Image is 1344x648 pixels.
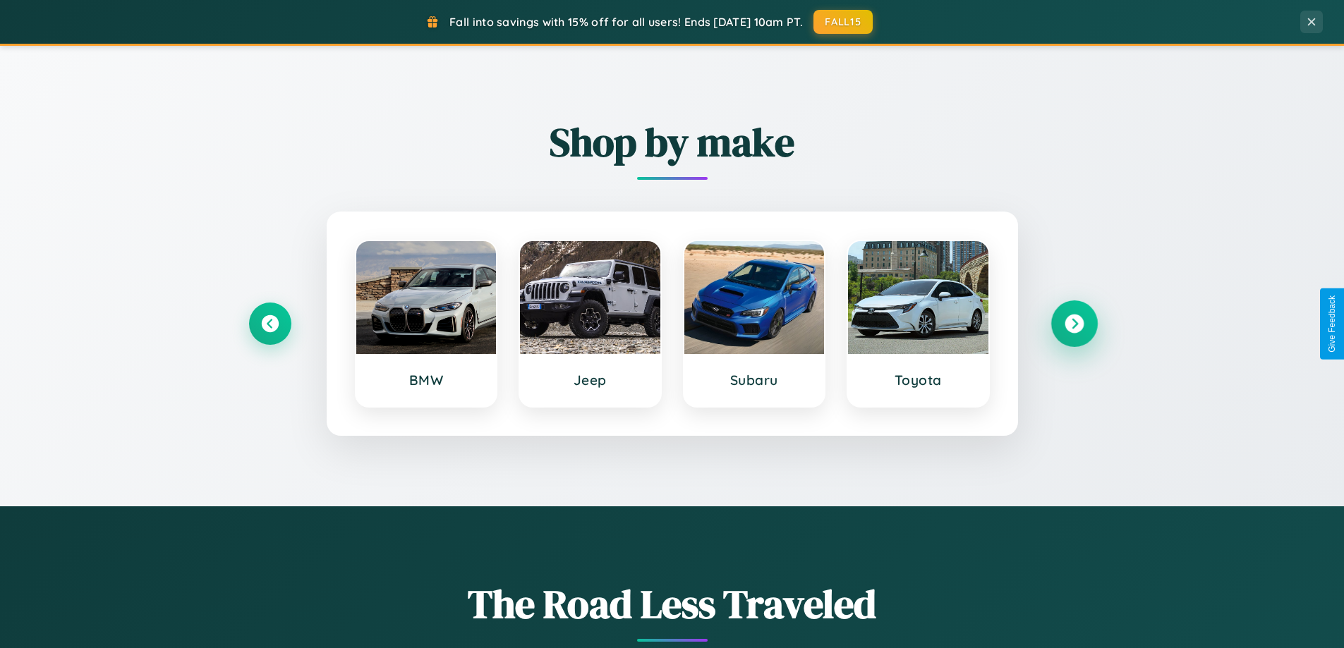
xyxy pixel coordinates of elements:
[370,372,483,389] h3: BMW
[249,577,1096,631] h1: The Road Less Traveled
[534,372,646,389] h3: Jeep
[249,115,1096,169] h2: Shop by make
[698,372,811,389] h3: Subaru
[449,15,803,29] span: Fall into savings with 15% off for all users! Ends [DATE] 10am PT.
[813,10,873,34] button: FALL15
[1327,295,1337,353] div: Give Feedback
[862,372,974,389] h3: Toyota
